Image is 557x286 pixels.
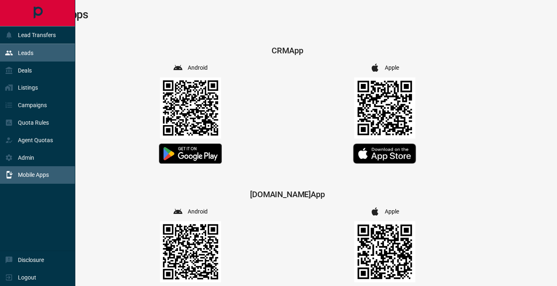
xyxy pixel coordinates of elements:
[160,221,221,282] img: QR Code for Android
[354,77,415,139] img: QR Code for Apple
[250,189,325,199] h2: [DOMAIN_NAME] App
[385,64,399,72] p: Apple
[272,46,303,55] h2: CRM App
[385,207,399,216] p: Apple
[188,207,208,216] p: Android
[354,221,415,282] img: QR Code for Apple
[160,77,221,139] img: QR Code for Android
[28,8,547,21] h1: Mobile Apps
[188,64,208,72] p: Android
[159,143,222,164] img: download app on google play
[353,143,416,164] img: download app on iOS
